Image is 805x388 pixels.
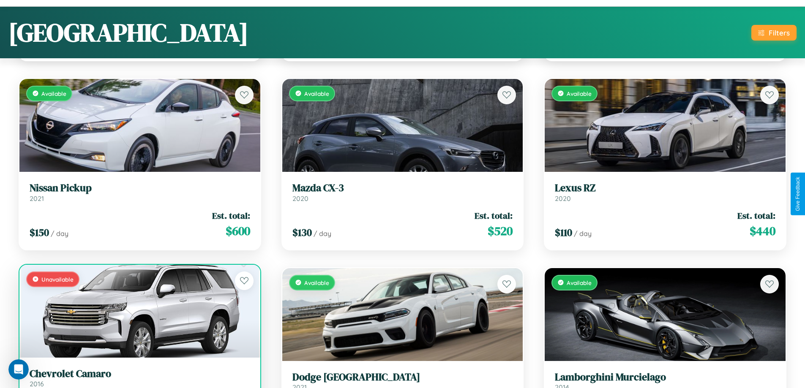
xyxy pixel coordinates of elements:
span: $ 130 [292,225,312,239]
span: Est. total: [212,209,250,222]
span: 2020 [292,194,308,203]
span: / day [51,229,68,238]
a: Mazda CX-32020 [292,182,513,203]
span: Available [304,90,329,97]
h3: Chevrolet Camaro [30,368,250,380]
a: Lexus RZ2020 [555,182,775,203]
h3: Lamborghini Murcielago [555,371,775,383]
span: Available [304,279,329,286]
span: 2020 [555,194,571,203]
span: / day [574,229,592,238]
span: 2021 [30,194,44,203]
h1: [GEOGRAPHIC_DATA] [8,15,248,50]
span: 2016 [30,380,44,388]
h3: Nissan Pickup [30,182,250,194]
span: $ 600 [226,222,250,239]
span: Est. total: [737,209,775,222]
span: Available [567,90,592,97]
span: / day [314,229,331,238]
button: Filters [751,25,797,41]
span: $ 520 [488,222,513,239]
span: Est. total: [475,209,513,222]
h3: Mazda CX-3 [292,182,513,194]
span: Available [41,90,66,97]
div: Filters [769,28,790,37]
h3: Lexus RZ [555,182,775,194]
a: Nissan Pickup2021 [30,182,250,203]
span: $ 150 [30,225,49,239]
h3: Dodge [GEOGRAPHIC_DATA] [292,371,513,383]
span: Unavailable [41,276,74,283]
span: $ 110 [555,225,572,239]
div: Give Feedback [795,177,801,211]
span: $ 440 [750,222,775,239]
span: Available [567,279,592,286]
iframe: Intercom live chat [8,359,29,380]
